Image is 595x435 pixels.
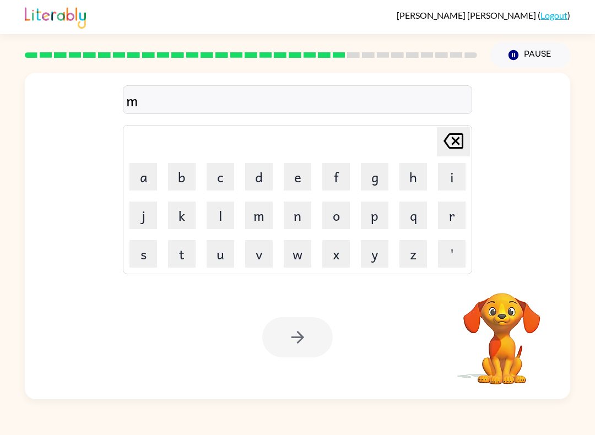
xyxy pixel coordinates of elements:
[25,4,86,29] img: Literably
[129,240,157,268] button: s
[397,10,570,20] div: ( )
[207,240,234,268] button: u
[399,202,427,229] button: q
[168,240,196,268] button: t
[322,240,350,268] button: x
[361,202,388,229] button: p
[168,163,196,191] button: b
[399,240,427,268] button: z
[207,163,234,191] button: c
[399,163,427,191] button: h
[322,202,350,229] button: o
[126,89,469,112] div: m
[168,202,196,229] button: k
[129,163,157,191] button: a
[447,276,557,386] video: Your browser must support playing .mp4 files to use Literably. Please try using another browser.
[207,202,234,229] button: l
[284,202,311,229] button: n
[397,10,538,20] span: [PERSON_NAME] [PERSON_NAME]
[322,163,350,191] button: f
[490,42,570,68] button: Pause
[245,163,273,191] button: d
[438,240,466,268] button: '
[438,202,466,229] button: r
[284,240,311,268] button: w
[245,202,273,229] button: m
[284,163,311,191] button: e
[438,163,466,191] button: i
[540,10,567,20] a: Logout
[245,240,273,268] button: v
[361,240,388,268] button: y
[129,202,157,229] button: j
[361,163,388,191] button: g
